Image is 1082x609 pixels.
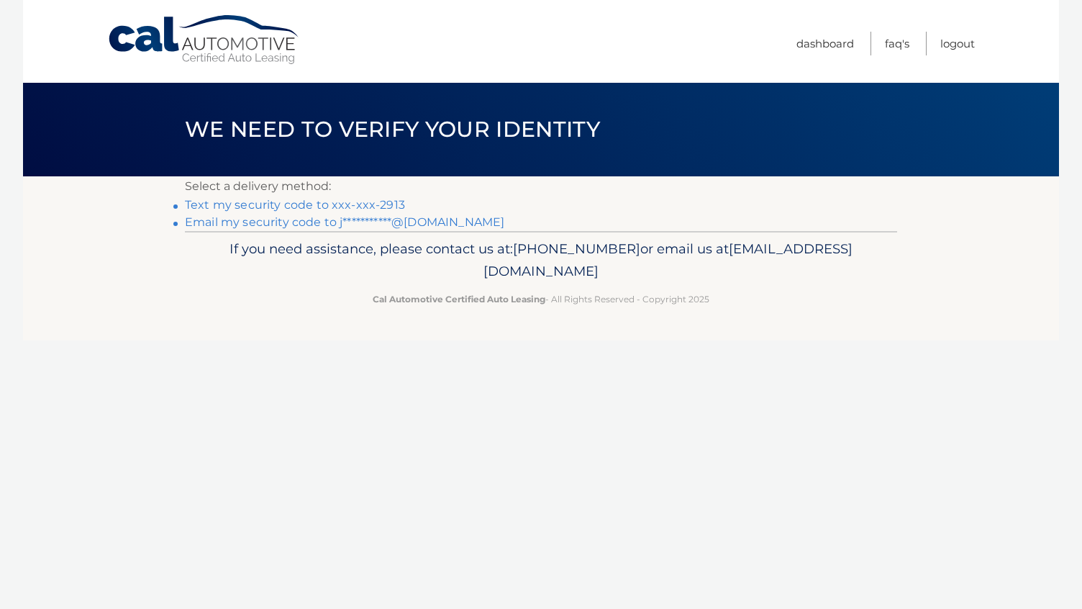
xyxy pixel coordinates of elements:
a: Cal Automotive [107,14,301,66]
span: [PHONE_NUMBER] [513,240,640,257]
a: Text my security code to xxx-xxx-2913 [185,198,405,212]
a: FAQ's [885,32,909,55]
strong: Cal Automotive Certified Auto Leasing [373,294,545,304]
p: Select a delivery method: [185,176,897,197]
p: If you need assistance, please contact us at: or email us at [194,238,888,284]
a: Dashboard [796,32,854,55]
a: Logout [940,32,975,55]
p: - All Rights Reserved - Copyright 2025 [194,292,888,307]
span: We need to verify your identity [185,116,600,143]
